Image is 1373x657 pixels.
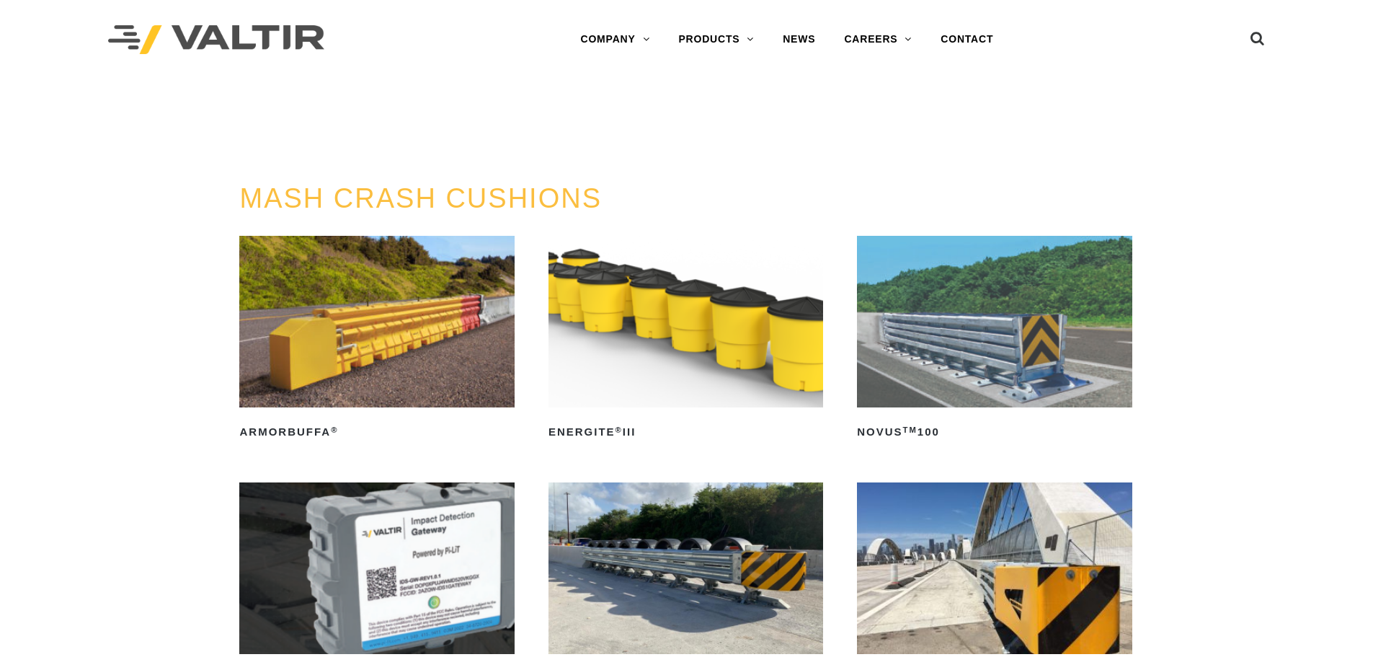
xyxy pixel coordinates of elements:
[926,25,1008,54] a: CONTACT
[331,425,338,434] sup: ®
[616,425,623,434] sup: ®
[108,25,324,55] img: Valtir
[857,420,1132,444] h2: NOVUS 100
[664,25,768,54] a: PRODUCTS
[768,25,830,54] a: NEWS
[857,236,1132,444] a: NOVUSTM100
[548,420,823,444] h2: ENERGITE III
[239,420,514,444] h2: ArmorBuffa
[548,236,823,444] a: ENERGITE®III
[903,425,917,434] sup: TM
[830,25,926,54] a: CAREERS
[239,236,514,444] a: ArmorBuffa®
[239,183,602,213] a: MASH CRASH CUSHIONS
[566,25,664,54] a: COMPANY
